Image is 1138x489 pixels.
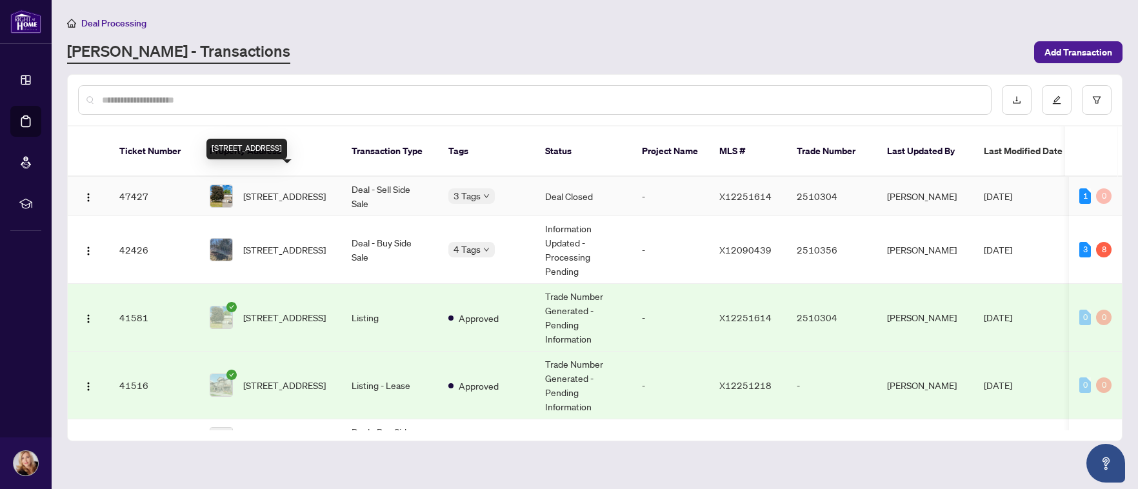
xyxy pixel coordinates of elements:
span: Approved [459,379,499,393]
td: 41581 [109,284,199,352]
th: Trade Number [786,126,877,177]
td: - [632,419,709,459]
span: Last Modified Date [984,144,1063,158]
button: Logo [78,239,99,260]
button: Logo [78,186,99,206]
span: 4 Tags [454,242,481,257]
span: X12251218 [719,379,772,391]
div: 0 [1079,377,1091,393]
td: - [632,352,709,419]
span: download [1012,95,1021,105]
td: Deal - Buy Side Sale [341,419,438,459]
button: Add Transaction [1034,41,1123,63]
span: Approved [459,311,499,325]
span: down [483,246,490,253]
td: [PERSON_NAME] [877,216,973,284]
th: Status [535,126,632,177]
th: Last Modified Date [973,126,1090,177]
img: Logo [83,246,94,256]
div: 0 [1079,310,1091,325]
td: 47427 [109,177,199,216]
div: 8 [1096,242,1112,257]
td: 2510304 [786,284,877,352]
img: logo [10,10,41,34]
td: Listing [341,284,438,352]
td: [PERSON_NAME] [877,352,973,419]
th: Tags [438,126,535,177]
span: Add Transaction [1044,42,1112,63]
th: Property Address [199,126,341,177]
span: [STREET_ADDRESS] [243,189,326,203]
div: 0 [1096,377,1112,393]
img: Logo [83,314,94,324]
div: [STREET_ADDRESS] [206,139,287,159]
img: thumbnail-img [210,374,232,396]
button: Logo [78,307,99,328]
td: 2510356 [786,216,877,284]
td: Information Updated - Processing Pending [535,216,632,284]
th: Project Name [632,126,709,177]
td: Trade Number Generated - Pending Information [535,352,632,419]
td: 41516 [109,352,199,419]
td: - [632,284,709,352]
span: [STREET_ADDRESS] [243,310,326,324]
td: [PERSON_NAME] [877,419,973,459]
th: MLS # [709,126,786,177]
td: [PERSON_NAME] [877,284,973,352]
span: X12251614 [719,190,772,202]
td: - [786,352,877,419]
span: [STREET_ADDRESS] [243,243,326,257]
span: [DATE] [984,312,1012,323]
span: X12251614 [719,312,772,323]
a: [PERSON_NAME] - Transactions [67,41,290,64]
span: check-circle [226,370,237,380]
button: filter [1082,85,1112,115]
td: Trade Number Generated - Pending Information [535,284,632,352]
th: Transaction Type [341,126,438,177]
td: - [632,177,709,216]
th: Last Updated By [877,126,973,177]
span: edit [1052,95,1061,105]
button: Logo [78,375,99,395]
img: Logo [83,192,94,203]
span: [DATE] [984,379,1012,391]
img: thumbnail-img [210,239,232,261]
td: Deal - Sell Side Sale [341,177,438,216]
div: 1 [1079,188,1091,204]
img: Logo [83,381,94,392]
span: Deal Processing [81,17,146,29]
span: home [67,19,76,28]
td: 40899 [109,419,199,459]
td: Deal - Buy Side Sale [341,216,438,284]
span: [DATE] [984,190,1012,202]
button: Open asap [1086,444,1125,483]
img: thumbnail-img [210,306,232,328]
td: [PERSON_NAME] [877,177,973,216]
img: thumbnail-img [210,185,232,207]
span: X12090439 [719,244,772,255]
div: 3 [1079,242,1091,257]
td: Deal Closed [535,419,632,459]
span: filter [1092,95,1101,105]
div: 0 [1096,188,1112,204]
td: 42426 [109,216,199,284]
span: [DATE] [984,244,1012,255]
td: 2510062 [786,419,877,459]
th: Ticket Number [109,126,199,177]
button: Logo [78,428,99,449]
button: edit [1042,85,1072,115]
span: 3 Tags [454,188,481,203]
div: 0 [1096,310,1112,325]
td: - [632,216,709,284]
button: download [1002,85,1032,115]
td: 2510304 [786,177,877,216]
span: check-circle [226,302,237,312]
td: Deal Closed [535,177,632,216]
span: down [483,193,490,199]
img: thumbnail-img [210,428,232,450]
span: [STREET_ADDRESS] [243,378,326,392]
img: Profile Icon [14,451,38,475]
td: Listing - Lease [341,352,438,419]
